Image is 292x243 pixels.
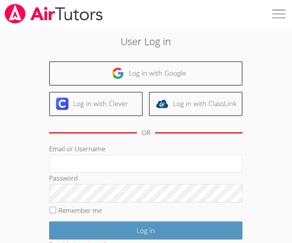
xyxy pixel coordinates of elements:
[156,98,168,110] img: classlink-logo-d6bb404cc1216ec64c9a2012d9dc4662098be43eaf13dc465df04b49fa7ab582.svg
[112,67,124,79] img: google-logo-50288ca7cdecda66e5e0955fdab243c47b7ad437acaf1139b6f446037453330a.svg
[149,92,242,116] a: Log in with ClassLink
[58,206,102,215] label: Remember me
[49,174,78,182] label: Password
[49,144,105,153] label: Email or Username
[56,98,68,110] img: clever-logo-6eab21bc6e7a338710f1a6ff85c0baf02591cd810cc4098c63d3a4b26e2feb20.svg
[49,92,143,116] a: Log in with Clever
[142,127,150,138] div: OR
[41,34,251,49] h2: User Log in
[4,4,104,24] img: airtutors_banner-c4298cdbf04f3fff15de1276eac7730deb9818008684d7c2e4769d2f7ddbe033.png
[49,221,242,240] input: Log in
[49,61,242,86] a: Log in with Google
